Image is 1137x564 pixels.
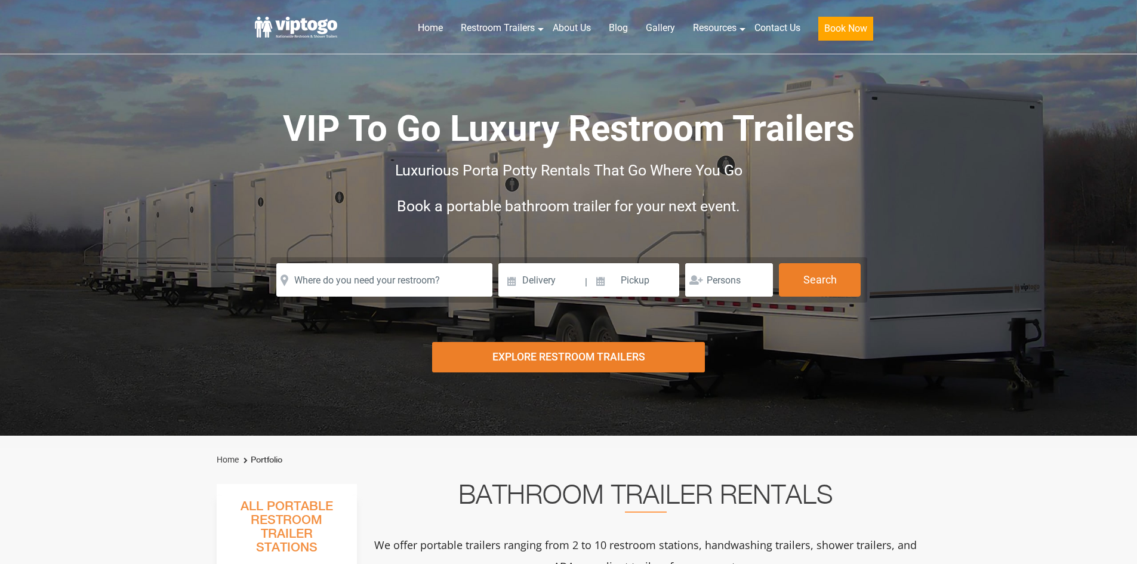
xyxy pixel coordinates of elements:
[432,342,705,372] div: Explore Restroom Trailers
[745,15,809,41] a: Contact Us
[217,455,239,464] a: Home
[600,15,637,41] a: Blog
[779,263,861,297] button: Search
[684,15,745,41] a: Resources
[409,15,452,41] a: Home
[637,15,684,41] a: Gallery
[373,484,919,513] h2: Bathroom Trailer Rentals
[241,453,282,467] li: Portfolio
[452,15,544,41] a: Restroom Trailers
[276,263,492,297] input: Where do you need your restroom?
[685,263,773,297] input: Persons
[544,15,600,41] a: About Us
[283,107,855,150] span: VIP To Go Luxury Restroom Trailers
[395,162,742,179] span: Luxurious Porta Potty Rentals That Go Where You Go
[589,263,680,297] input: Pickup
[818,17,873,41] button: Book Now
[809,15,882,48] a: Book Now
[498,263,584,297] input: Delivery
[397,198,740,215] span: Book a portable bathroom trailer for your next event.
[585,263,587,301] span: |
